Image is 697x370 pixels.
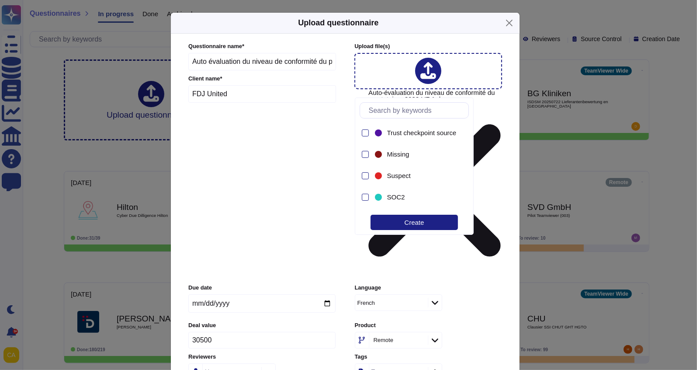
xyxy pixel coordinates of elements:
div: Create [371,215,458,230]
div: French [357,300,375,306]
div: Missing [373,149,384,160]
div: Missing [373,144,460,164]
span: Suspect [387,172,411,180]
div: Trust checkpoint source [373,128,384,138]
div: Suspect [387,172,457,180]
div: Trust checkpoint source [373,123,460,143]
label: Deal value [188,323,336,328]
div: SOC2 [373,187,460,207]
span: Trust checkpoint source [387,129,457,137]
div: SOC2 [373,192,384,202]
input: Enter questionnaire name [188,53,336,70]
label: Questionnaire name [188,44,336,49]
label: Reviewers [188,354,336,360]
input: Due date [188,294,336,313]
div: Suspect [373,166,460,185]
span: Auto-évaluation du niveau de conformité du prestataire v2022-VF 1.docx [368,89,501,279]
label: Tags [355,354,502,360]
label: Client name [188,76,336,82]
input: Enter the amount [188,332,336,349]
div: Missing [387,150,457,158]
label: Language [355,285,502,291]
div: Remote [374,337,394,343]
button: Close [503,16,516,30]
span: SOC2 [387,193,405,201]
span: Upload file (s) [354,43,390,49]
input: Search by keywords [364,103,469,118]
span: Missing [387,150,409,158]
input: Enter company name of the client [188,85,336,103]
label: Due date [188,285,336,291]
label: Product [355,323,502,328]
div: Suspect [373,171,384,181]
div: TOMs [373,209,460,228]
h5: Upload questionnaire [298,17,378,29]
div: SOC2 [387,193,457,201]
